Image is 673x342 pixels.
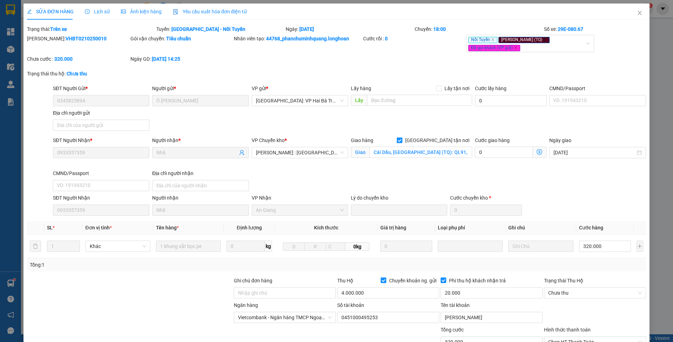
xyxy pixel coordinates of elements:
div: VP Nhận [252,194,348,202]
div: SĐT Người Gửi [53,85,149,92]
b: VHBT0210250010 [66,36,107,41]
span: Thu Hộ [337,278,353,283]
label: Hình thức thanh toán [544,327,591,333]
span: Hà Nội: VP Hai Bà Trưng [256,95,344,106]
div: Tổng: 1 [30,261,260,269]
span: Lịch sử [85,9,110,14]
input: 0 [380,241,433,252]
th: Ghi chú [505,221,576,235]
div: VP gửi [252,85,348,92]
span: [GEOGRAPHIC_DATA] tận nơi [402,136,472,144]
span: clock-circle [85,9,90,14]
div: Ngày GD: [130,55,232,63]
span: SL [47,225,53,230]
span: Hồ Chí Minh : Kho Quận 12 [256,147,344,158]
span: Giao [351,147,369,158]
span: dollar-circle [537,149,542,155]
span: Lấy tận nơi [442,85,472,92]
b: Tiêu chuẩn [166,36,191,41]
input: Ghi Chú [508,241,573,252]
b: [GEOGRAPHIC_DATA] - Nối Tuyến [171,26,245,32]
label: Tên tài khoản [441,302,470,308]
span: [PERSON_NAME] (TQ) [498,37,550,43]
span: Vietcombank - Ngân hàng TMCP Ngoại Thương Việt Nam [238,312,332,323]
span: Tổng cước [441,327,464,333]
label: Số tài khoản [337,302,364,308]
th: Loại phụ phí [435,221,505,235]
b: 0 [385,36,388,41]
div: SĐT Người Nhận [53,194,149,202]
div: SĐT Người Nhận [53,136,149,144]
b: 29E-080.67 [558,26,583,32]
button: plus [637,241,643,252]
div: Trạng thái thu hộ: [27,70,155,78]
span: Ảnh kiện hàng [121,9,162,14]
span: Yêu cầu xuất hóa đơn điện tử [173,9,247,14]
button: delete [30,241,41,252]
input: VD: Bàn, Ghế [156,241,221,252]
div: Trạng thái Thu Hộ [544,277,646,284]
span: picture [121,9,126,14]
button: Close [630,4,650,23]
div: CMND/Passport [53,169,149,177]
input: R [304,242,326,251]
span: SỬA ĐƠN HÀNG [27,9,74,14]
b: [DATE] [299,26,314,32]
div: Chuyến: [414,25,543,33]
b: 44768_phanchuminhquang.longhoan [266,36,349,41]
span: close [543,38,547,41]
span: Kích thước [314,225,338,230]
input: Cước lấy hàng [475,95,546,106]
input: Địa chỉ của người nhận [152,180,249,191]
div: Chưa cước : [27,55,129,63]
span: An Giang [256,205,344,215]
div: Cước rồi : [363,35,465,42]
div: Tuyến: [156,25,285,33]
span: Lấy hàng [351,86,371,91]
span: Giá trị hàng [380,225,406,230]
div: Người nhận [152,194,249,202]
span: Chuyển khoản ng. gửi [386,277,439,284]
span: user-add [239,150,245,155]
input: D [283,242,305,251]
div: [PERSON_NAME]: [27,35,129,42]
span: Nối Tuyến [468,37,497,43]
span: Đã gọi khách (VP gửi) [468,45,521,51]
div: Người nhận [152,136,249,144]
input: Ngày giao [553,149,635,156]
span: Lấy [351,95,367,106]
span: VP Chuyển kho [252,138,285,143]
div: Cước chuyển kho [450,194,522,202]
span: Phí thu hộ khách nhận trả [446,277,509,284]
span: Chưa thu [548,288,642,298]
span: 0kg [345,242,369,251]
div: Địa chỉ người gửi [53,109,149,117]
b: Trên xe [50,26,67,32]
b: 320.000 [54,56,73,62]
div: Gói vận chuyển: [130,35,232,42]
span: Cước hàng [579,225,603,230]
label: Cước giao hàng [475,138,510,143]
span: kg [265,241,272,252]
b: Chưa thu [67,71,87,76]
input: Tên tài khoản [441,312,543,323]
img: icon [173,9,178,15]
div: Người gửi [152,85,249,92]
input: Cước giao hàng [475,147,533,158]
span: close [491,38,495,41]
span: Định lượng [237,225,261,230]
input: Địa chỉ của người gửi [53,120,149,131]
input: C [326,242,345,251]
input: Dọc đường [367,95,472,106]
span: Tên hàng [156,225,179,230]
span: Giao hàng [351,138,373,143]
div: Địa chỉ người nhận [152,169,249,177]
div: Ngày: [285,25,414,33]
div: Số xe: [543,25,647,33]
input: Giao tận nơi [369,147,472,158]
input: Ghi chú đơn hàng [234,287,336,299]
span: close [514,46,517,49]
label: Ngày giao [549,138,571,143]
label: Ghi chú đơn hàng [234,278,272,283]
span: edit [27,9,32,14]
